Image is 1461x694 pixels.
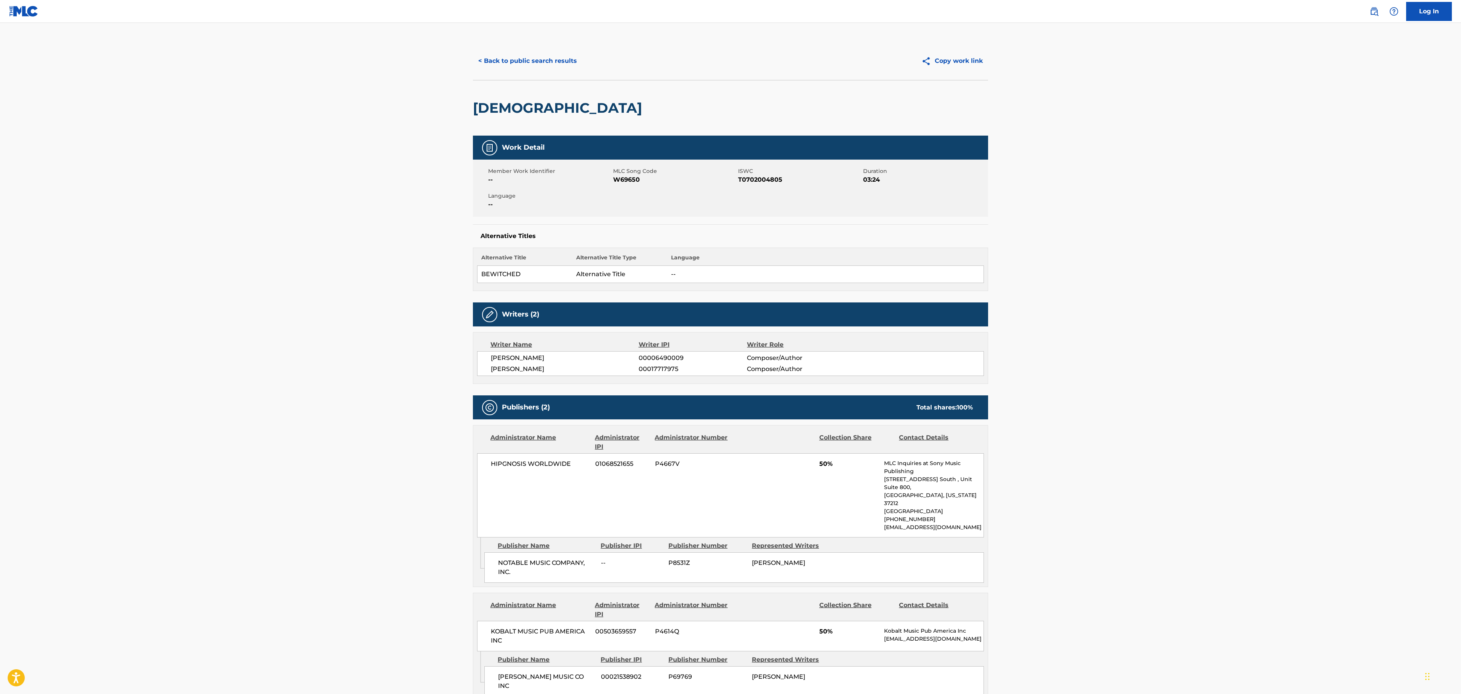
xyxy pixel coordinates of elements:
[819,601,893,619] div: Collection Share
[498,655,595,664] div: Publisher Name
[899,601,973,619] div: Contact Details
[491,627,590,645] span: KOBALT MUSIC PUB AMERICA INC
[490,601,589,619] div: Administrator Name
[655,433,729,451] div: Administrator Number
[747,340,846,349] div: Writer Role
[502,403,550,412] h5: Publishers (2)
[668,672,746,681] span: P69769
[752,673,805,680] span: [PERSON_NAME]
[863,167,986,175] span: Duration
[572,266,667,283] td: Alternative Title
[488,192,611,200] span: Language
[738,175,861,184] span: T0702004805
[485,310,494,319] img: Writers
[884,515,984,523] p: [PHONE_NUMBER]
[747,353,846,363] span: Composer/Author
[819,627,878,636] span: 50%
[752,559,805,566] span: [PERSON_NAME]
[601,672,663,681] span: 00021538902
[819,459,878,469] span: 50%
[668,558,746,568] span: P8531Z
[488,200,611,209] span: --
[668,655,746,664] div: Publisher Number
[1389,7,1399,16] img: help
[490,433,589,451] div: Administrator Name
[502,143,545,152] h5: Work Detail
[595,459,649,469] span: 01068521655
[655,459,729,469] span: P4667V
[957,404,973,411] span: 100 %
[595,433,649,451] div: Administrator IPI
[1406,2,1452,21] a: Log In
[477,254,572,266] th: Alternative Title
[863,175,986,184] span: 03:24
[491,459,590,469] span: HIPGNOSIS WORLDWIDE
[655,627,729,636] span: P4614Q
[639,365,747,374] span: 00017717975
[601,655,663,664] div: Publisher IPI
[655,601,729,619] div: Administrator Number
[9,6,38,17] img: MLC Logo
[488,175,611,184] span: --
[747,365,846,374] span: Composer/Author
[498,541,595,550] div: Publisher Name
[639,353,747,363] span: 00006490009
[1366,4,1382,19] a: Public Search
[498,672,595,691] span: [PERSON_NAME] MUSIC CO INC
[502,310,539,319] h5: Writers (2)
[485,403,494,412] img: Publishers
[491,353,639,363] span: [PERSON_NAME]
[899,433,973,451] div: Contact Details
[477,266,572,283] td: BEWITCHED
[916,51,988,70] button: Copy work link
[473,99,646,117] h2: [DEMOGRAPHIC_DATA]
[819,433,893,451] div: Collection Share
[1386,4,1402,19] div: Help
[752,655,830,664] div: Represented Writers
[601,541,663,550] div: Publisher IPI
[884,459,984,475] p: MLC Inquiries at Sony Music Publishing
[884,475,984,491] p: [STREET_ADDRESS] South , Unit Suite 800,
[491,365,639,374] span: [PERSON_NAME]
[473,51,582,70] button: < Back to public search results
[481,232,980,240] h5: Alternative Titles
[884,491,984,507] p: [GEOGRAPHIC_DATA], [US_STATE] 37212
[884,507,984,515] p: [GEOGRAPHIC_DATA]
[498,558,595,577] span: NOTABLE MUSIC COMPANY, INC.
[667,254,984,266] th: Language
[601,558,663,568] span: --
[595,601,649,619] div: Administrator IPI
[738,167,861,175] span: ISWC
[752,541,830,550] div: Represented Writers
[595,627,649,636] span: 00503659557
[921,56,935,66] img: Copy work link
[639,340,747,349] div: Writer IPI
[884,627,984,635] p: Kobalt Music Pub America Inc
[613,167,736,175] span: MLC Song Code
[884,635,984,643] p: [EMAIL_ADDRESS][DOMAIN_NAME]
[884,523,984,531] p: [EMAIL_ADDRESS][DOMAIN_NAME]
[1370,7,1379,16] img: search
[667,266,984,283] td: --
[572,254,667,266] th: Alternative Title Type
[1425,665,1430,688] div: Drag
[613,175,736,184] span: W69650
[485,143,494,152] img: Work Detail
[1423,657,1461,694] iframe: Chat Widget
[916,403,973,412] div: Total shares:
[488,167,611,175] span: Member Work Identifier
[490,340,639,349] div: Writer Name
[668,541,746,550] div: Publisher Number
